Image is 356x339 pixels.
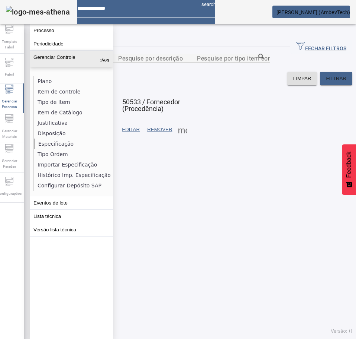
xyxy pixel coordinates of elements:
[34,139,113,149] li: Especificação
[176,123,189,136] button: Mais
[30,51,113,67] button: Gerenciar Controle
[276,9,350,15] span: [PERSON_NAME] (AmbevTech)
[30,37,113,50] button: Periodicidade
[34,107,113,118] li: Item de Catálogo
[290,40,352,54] button: FECHAR FILTROS
[34,118,113,128] li: Justificativa
[118,123,143,136] button: EDITAR
[34,76,113,86] li: Plano
[34,159,113,170] li: Importar Especificação
[346,152,352,178] span: Feedback
[143,123,176,136] button: REMOVER
[34,128,113,139] li: Disposição
[296,41,346,53] span: FECHAR FILTROS
[331,329,352,334] span: Versão: ()
[122,98,180,113] span: 50533 / Fornecedor (Procedência)
[342,144,356,195] button: Feedback - Mostrar pesquisa
[34,170,113,180] li: Histórico Imp. Especificação
[6,6,70,18] img: logo-mes-athena
[320,72,352,85] button: FILTRAR
[3,69,16,79] span: Fabril
[326,75,346,82] span: FILTRAR
[34,86,113,97] li: Item de controle
[30,24,113,37] button: Processo
[147,126,172,133] span: REMOVER
[197,55,284,62] mat-label: Pesquise por tipo item controle
[122,126,140,133] span: EDITAR
[100,54,109,63] mat-icon: keyboard_arrow_up
[287,72,317,85] button: LIMPAR
[197,54,264,63] input: Number
[118,55,183,62] mat-label: Pesquise por descrição
[30,210,113,223] button: Lista técnica
[30,196,113,209] button: Eventos de lote
[34,97,113,107] li: Tipo de Item
[34,149,113,159] li: Tipo Ordem
[34,180,113,191] li: Configurar Depósito SAP
[293,75,311,82] span: LIMPAR
[30,223,113,236] button: Versão lista técnica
